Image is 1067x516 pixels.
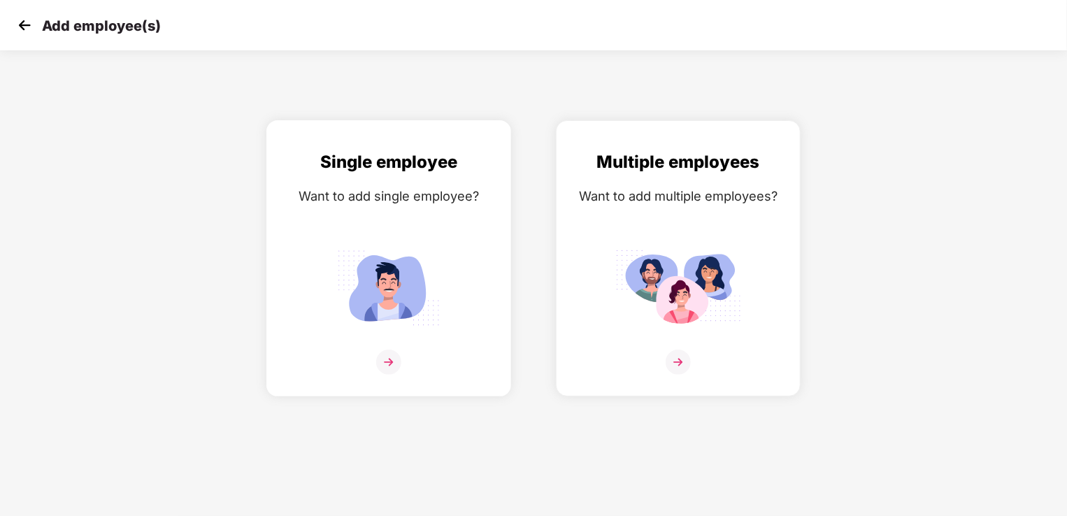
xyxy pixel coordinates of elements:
div: Single employee [281,149,496,175]
div: Want to add multiple employees? [571,186,786,206]
img: svg+xml;base64,PHN2ZyB4bWxucz0iaHR0cDovL3d3dy53My5vcmcvMjAwMC9zdmciIHdpZHRoPSIzNiIgaGVpZ2h0PSIzNi... [666,350,691,375]
img: svg+xml;base64,PHN2ZyB4bWxucz0iaHR0cDovL3d3dy53My5vcmcvMjAwMC9zdmciIGlkPSJTaW5nbGVfZW1wbG95ZWUiIH... [326,244,452,331]
div: Want to add single employee? [281,186,496,206]
img: svg+xml;base64,PHN2ZyB4bWxucz0iaHR0cDovL3d3dy53My5vcmcvMjAwMC9zdmciIHdpZHRoPSIzMCIgaGVpZ2h0PSIzMC... [14,15,35,36]
img: svg+xml;base64,PHN2ZyB4bWxucz0iaHR0cDovL3d3dy53My5vcmcvMjAwMC9zdmciIHdpZHRoPSIzNiIgaGVpZ2h0PSIzNi... [376,350,401,375]
p: Add employee(s) [42,17,161,34]
div: Multiple employees [571,149,786,175]
img: svg+xml;base64,PHN2ZyB4bWxucz0iaHR0cDovL3d3dy53My5vcmcvMjAwMC9zdmciIGlkPSJNdWx0aXBsZV9lbXBsb3llZS... [615,244,741,331]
